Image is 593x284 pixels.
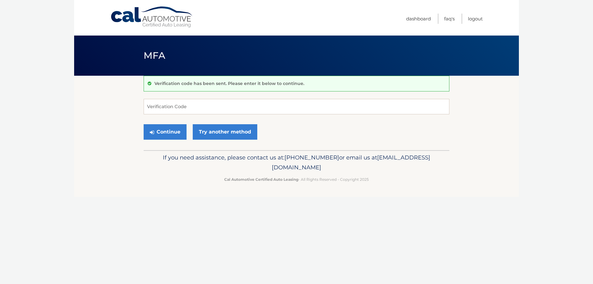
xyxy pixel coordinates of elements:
span: [PHONE_NUMBER] [284,154,339,161]
span: MFA [144,50,165,61]
button: Continue [144,124,187,140]
a: Dashboard [406,14,431,24]
p: If you need assistance, please contact us at: or email us at [148,153,445,172]
p: - All Rights Reserved - Copyright 2025 [148,176,445,183]
p: Verification code has been sent. Please enter it below to continue. [154,81,304,86]
span: [EMAIL_ADDRESS][DOMAIN_NAME] [272,154,430,171]
a: FAQ's [444,14,455,24]
a: Logout [468,14,483,24]
input: Verification Code [144,99,449,114]
a: Cal Automotive [110,6,194,28]
a: Try another method [193,124,257,140]
strong: Cal Automotive Certified Auto Leasing [224,177,298,182]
